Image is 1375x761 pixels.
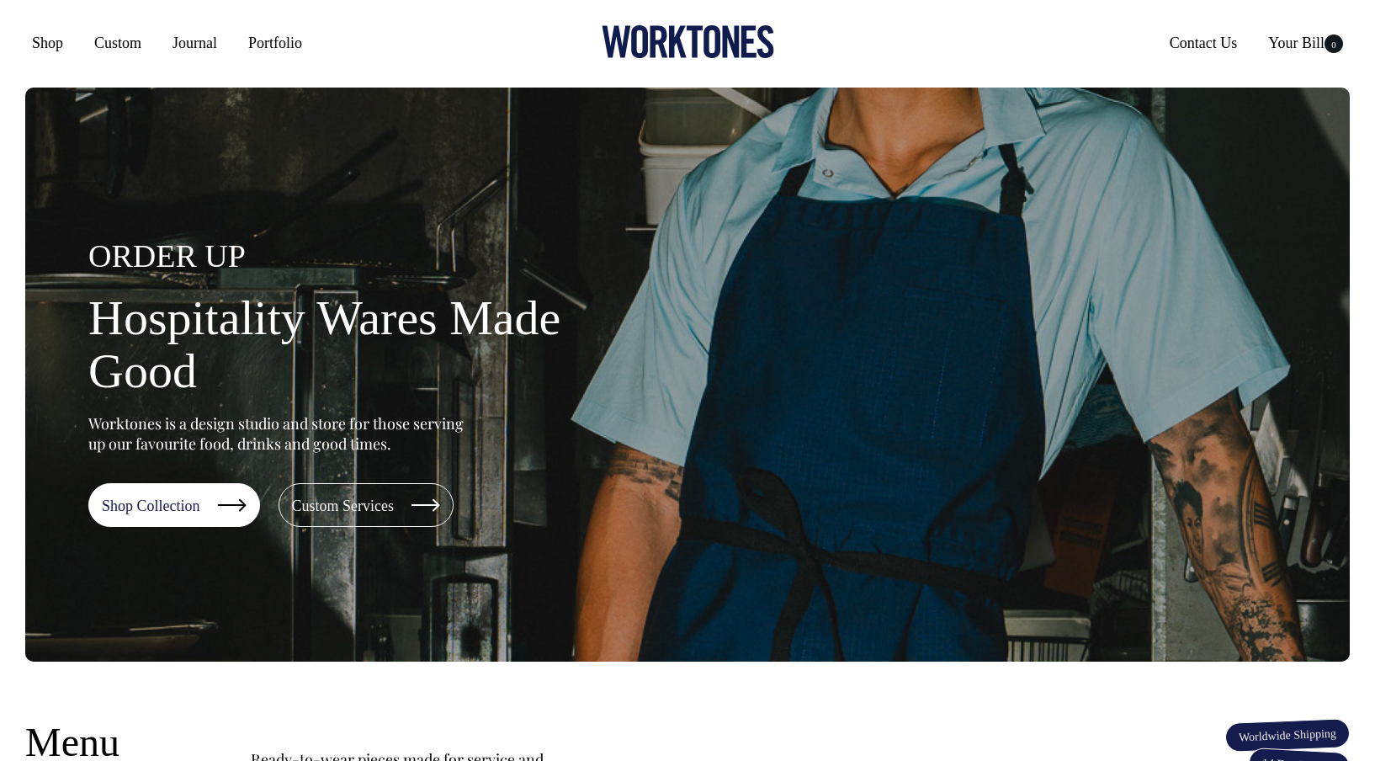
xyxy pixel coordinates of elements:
[1261,28,1350,58] a: Your Bill0
[88,239,627,274] h4: ORDER UP
[1325,35,1343,53] span: 0
[88,28,148,58] a: Custom
[88,483,260,527] a: Shop Collection
[279,483,454,527] a: Custom Services
[242,28,309,58] a: Portfolio
[166,28,224,58] a: Journal
[1163,28,1245,58] a: Contact Us
[88,413,471,454] p: Worktones is a design studio and store for those serving up our favourite food, drinks and good t...
[1224,718,1350,753] span: Worldwide Shipping
[25,28,70,58] a: Shop
[88,291,627,399] h1: Hospitality Wares Made Good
